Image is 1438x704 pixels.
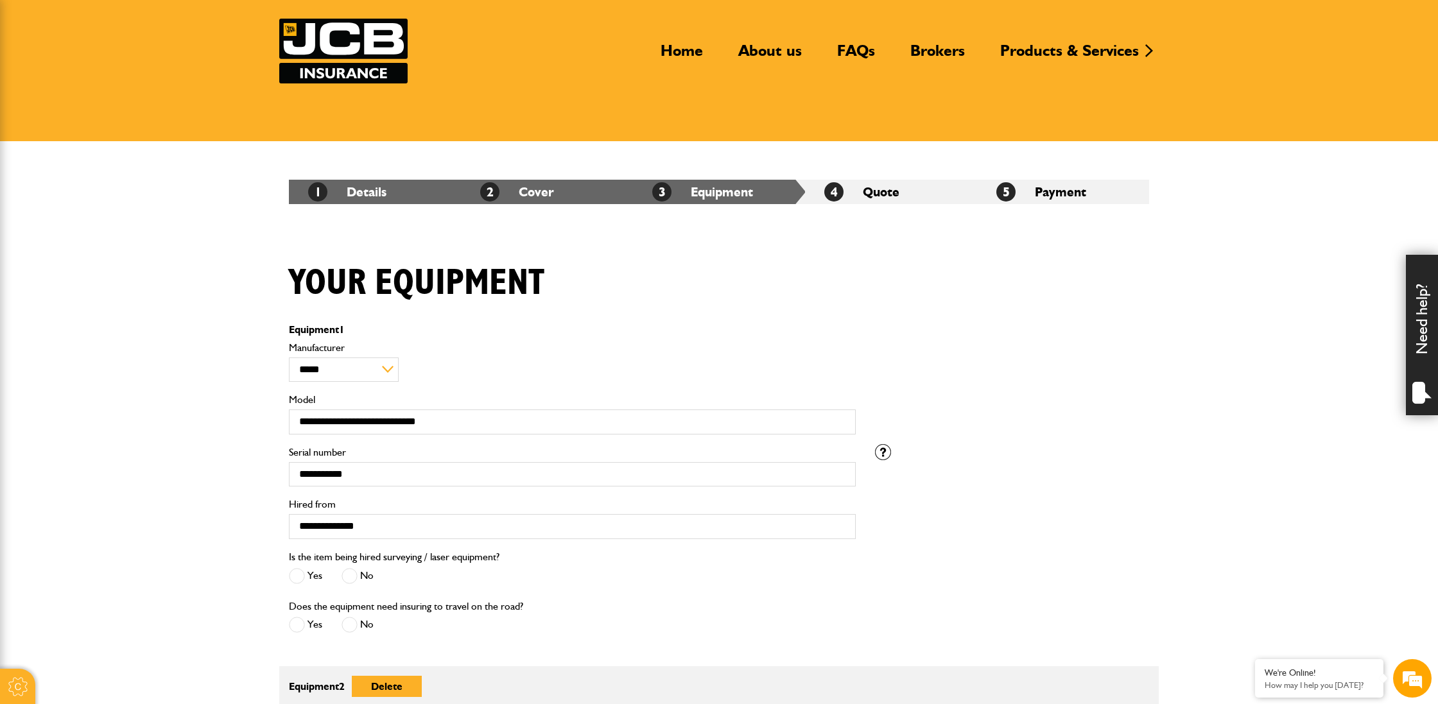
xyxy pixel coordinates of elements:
span: 4 [824,182,844,202]
img: JCB Insurance Services logo [279,19,408,83]
label: Model [289,395,856,405]
label: Does the equipment need insuring to travel on the road? [289,601,523,612]
input: Enter your phone number [17,194,234,223]
a: Products & Services [991,41,1148,71]
label: Hired from [289,499,856,510]
a: FAQs [827,41,885,71]
label: No [342,568,374,584]
div: Chat with us now [67,72,216,89]
label: Manufacturer [289,343,856,353]
span: 3 [652,182,671,202]
p: Equipment [289,676,856,697]
span: 2 [480,182,499,202]
button: Delete [352,676,422,697]
div: Minimize live chat window [211,6,241,37]
img: d_20077148190_company_1631870298795_20077148190 [22,71,54,89]
a: 1Details [308,184,386,200]
span: 5 [996,182,1016,202]
input: Enter your email address [17,157,234,185]
div: We're Online! [1265,667,1374,678]
label: Serial number [289,447,856,458]
label: No [342,617,374,633]
span: 2 [339,680,345,692]
label: Is the item being hired surveying / laser equipment? [289,552,499,562]
input: Enter your last name [17,119,234,147]
h1: Your equipment [289,262,544,305]
a: About us [729,41,811,71]
label: Yes [289,617,322,633]
span: 1 [308,182,327,202]
label: Yes [289,568,322,584]
a: Brokers [901,41,975,71]
div: Need help? [1406,255,1438,415]
em: Start Chat [175,395,233,413]
p: How may I help you today? [1265,680,1374,690]
li: Payment [977,180,1149,204]
li: Equipment [633,180,805,204]
p: Equipment [289,325,856,335]
span: 1 [339,323,345,336]
li: Quote [805,180,977,204]
a: JCB Insurance Services [279,19,408,83]
a: Home [651,41,713,71]
textarea: Type your message and hit 'Enter' [17,232,234,384]
a: 2Cover [480,184,554,200]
